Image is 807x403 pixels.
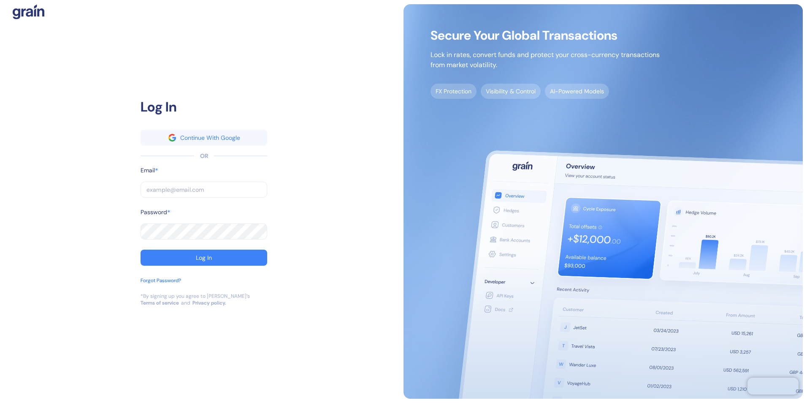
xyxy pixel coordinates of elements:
[141,97,267,117] div: Log In
[141,277,181,293] button: Forgot Password?
[141,208,167,217] label: Password
[141,300,179,306] a: Terms of service
[431,50,660,70] p: Lock in rates, convert funds and protect your cross-currency transactions from market volatility.
[545,84,609,99] span: AI-Powered Models
[141,166,155,175] label: Email
[13,4,44,19] img: logo
[747,378,799,395] iframe: Chatra live chat
[141,250,267,266] button: Log In
[192,300,226,306] a: Privacy policy.
[141,293,250,300] div: *By signing up you agree to [PERSON_NAME]’s
[481,84,541,99] span: Visibility & Control
[141,130,267,146] button: googleContinue With Google
[181,300,190,306] div: and
[403,4,803,399] img: signup-main-image
[431,84,477,99] span: FX Protection
[180,135,240,141] div: Continue With Google
[168,134,176,142] img: google
[141,182,267,198] input: example@email.com
[200,152,208,161] div: OR
[141,277,181,284] div: Forgot Password?
[196,255,212,261] div: Log In
[431,31,660,40] span: Secure Your Global Transactions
